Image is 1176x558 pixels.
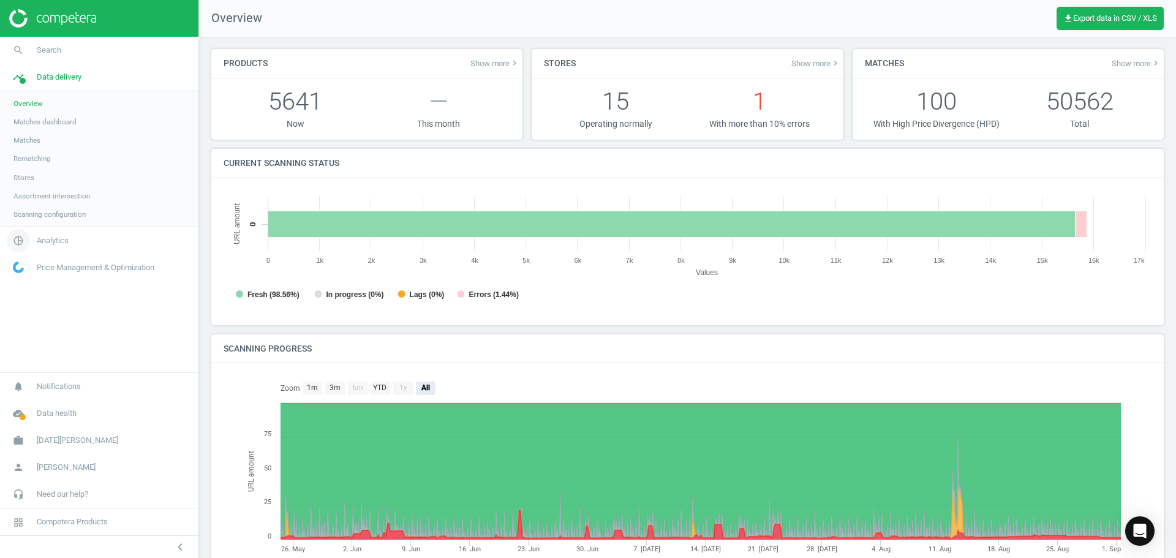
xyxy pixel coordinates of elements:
tspan: 2. Jun [343,545,361,553]
i: work [7,429,30,452]
span: Overview [13,99,43,108]
span: Price Management & Optimization [37,262,154,273]
text: 3m [330,383,341,392]
tspan: Errors (1.44%) [469,290,519,299]
tspan: 25. Aug [1046,545,1069,553]
tspan: URL amount [233,203,241,244]
span: Assortment intersection [13,191,90,201]
span: Matches dashboard [13,117,77,127]
text: 2k [368,257,375,264]
text: All [421,383,430,392]
text: 1m [307,383,318,392]
i: keyboard_arrow_right [831,58,840,68]
text: 16k [1088,257,1099,264]
span: Show more [470,58,519,68]
h4: Scanning progress [211,334,324,363]
i: chevron_left [173,540,187,554]
p: 15 [544,85,687,118]
p: 5641 [224,85,367,118]
button: chevron_left [165,539,195,555]
span: Data health [37,408,77,419]
p: 100 [865,85,1008,118]
i: search [7,39,30,62]
tspan: 1. Sep [1102,545,1121,553]
tspan: 11. Aug [929,545,951,553]
h4: Matches [853,49,916,78]
span: Search [37,45,61,56]
text: 13k [933,257,944,264]
tspan: URL amount [247,451,255,492]
text: 75 [264,430,271,438]
tspan: In progress (0%) [326,290,383,299]
span: Analytics [37,235,69,246]
p: Now [224,118,367,130]
text: 4k [471,257,478,264]
img: ajHJNr6hYgQAAAAASUVORK5CYII= [9,9,96,28]
i: keyboard_arrow_right [510,58,519,68]
p: This month [367,118,510,130]
i: get_app [1063,13,1073,23]
span: [DATE][PERSON_NAME] [37,435,118,446]
tspan: 18. Aug [987,545,1010,553]
tspan: 14. [DATE] [690,545,721,553]
text: 6m [352,383,363,392]
text: 8k [677,257,685,264]
span: Export data in CSV / XLS [1063,13,1157,23]
text: 11k [831,257,842,264]
tspan: Lags (0%) [410,290,445,299]
tspan: 23. Jun [518,545,540,553]
text: 6k [575,257,582,264]
a: Show morekeyboard_arrow_right [791,58,840,68]
tspan: 9. Jun [402,545,420,553]
text: 0 [248,222,257,226]
span: Notifications [37,381,81,392]
text: 14k [985,257,996,264]
p: With more than 10% errors [688,118,831,130]
tspan: 16. Jun [459,545,481,553]
text: 1y [399,383,407,392]
span: Show more [791,58,840,68]
text: 0 [268,532,271,540]
span: Stores [13,173,34,183]
tspan: 28. [DATE] [807,545,837,553]
h4: Products [211,49,280,78]
text: 1k [316,257,323,264]
text: 15k [1037,257,1048,264]
a: Show morekeyboard_arrow_right [470,58,519,68]
span: Competera Products [37,516,108,527]
p: With High Price Divergence (HPD) [865,118,1008,130]
text: 12k [882,257,893,264]
tspan: 4. Aug [872,545,891,553]
span: Overview [199,10,262,27]
h4: Current scanning status [211,149,352,178]
i: pie_chart_outlined [7,229,30,252]
text: 17k [1134,257,1145,264]
text: 9k [729,257,736,264]
tspan: 26. May [281,545,306,553]
p: Total [1008,118,1151,130]
a: Show morekeyboard_arrow_right [1112,58,1161,68]
button: get_appExport data in CSV / XLS [1057,7,1164,30]
text: 10k [778,257,790,264]
i: cloud_done [7,402,30,425]
span: Data delivery [37,72,81,83]
text: 3k [420,257,427,264]
text: 5k [522,257,530,264]
span: Matches [13,135,40,145]
span: — [429,87,448,116]
i: notifications [7,375,30,398]
i: keyboard_arrow_right [1151,58,1161,68]
tspan: 7. [DATE] [633,545,660,553]
div: Open Intercom Messenger [1125,516,1155,546]
img: wGWNvw8QSZomAAAAABJRU5ErkJggg== [13,262,24,273]
span: Rematching [13,154,51,164]
tspan: Fresh (98.56%) [247,290,300,299]
text: YTD [373,383,386,392]
text: 7k [626,257,633,264]
p: 50562 [1008,85,1151,118]
i: headset_mic [7,483,30,506]
text: 50 [264,464,271,472]
p: Operating normally [544,118,687,130]
p: 1 [688,85,831,118]
text: 0 [266,257,270,264]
